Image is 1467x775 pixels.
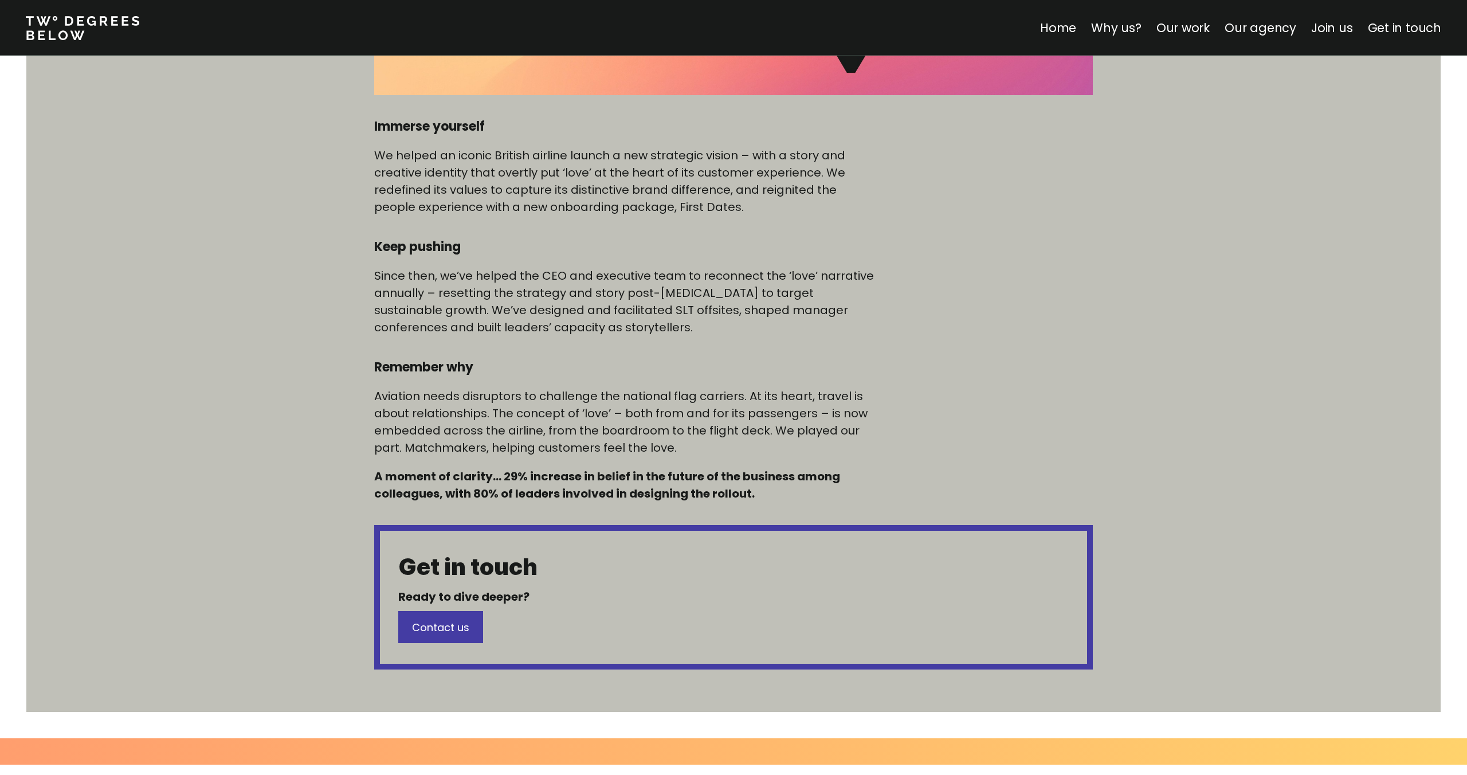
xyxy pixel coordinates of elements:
p: Aviation needs disruptors to challenge the national flag carriers. At its heart, travel is about ... [374,387,878,456]
strong: Ready to dive deeper? [398,589,529,605]
a: Get in touch [1368,19,1441,36]
a: Contact us [398,611,483,643]
h5: A moment of clarity… 29% increase in belief in the future of the business among colleagues, with ... [374,468,878,502]
p: We helped an iconic British airline launch a new strategic vision – with a story and creative ide... [374,147,878,216]
strong: Get in touch [398,553,538,581]
h4: Keep pushing [374,238,878,256]
p: Since then, we’ve helped the CEO and executive team to reconnect the ‘love’ narrative annually – ... [374,267,878,336]
a: Why us? [1091,19,1142,36]
h4: Remember why [374,359,878,376]
a: Our work [1156,19,1210,36]
a: Our agency [1225,19,1296,36]
a: Home [1040,19,1076,36]
h4: Immerse yourself [374,118,878,135]
span: Contact us [412,620,469,635]
a: Join us [1311,19,1353,36]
